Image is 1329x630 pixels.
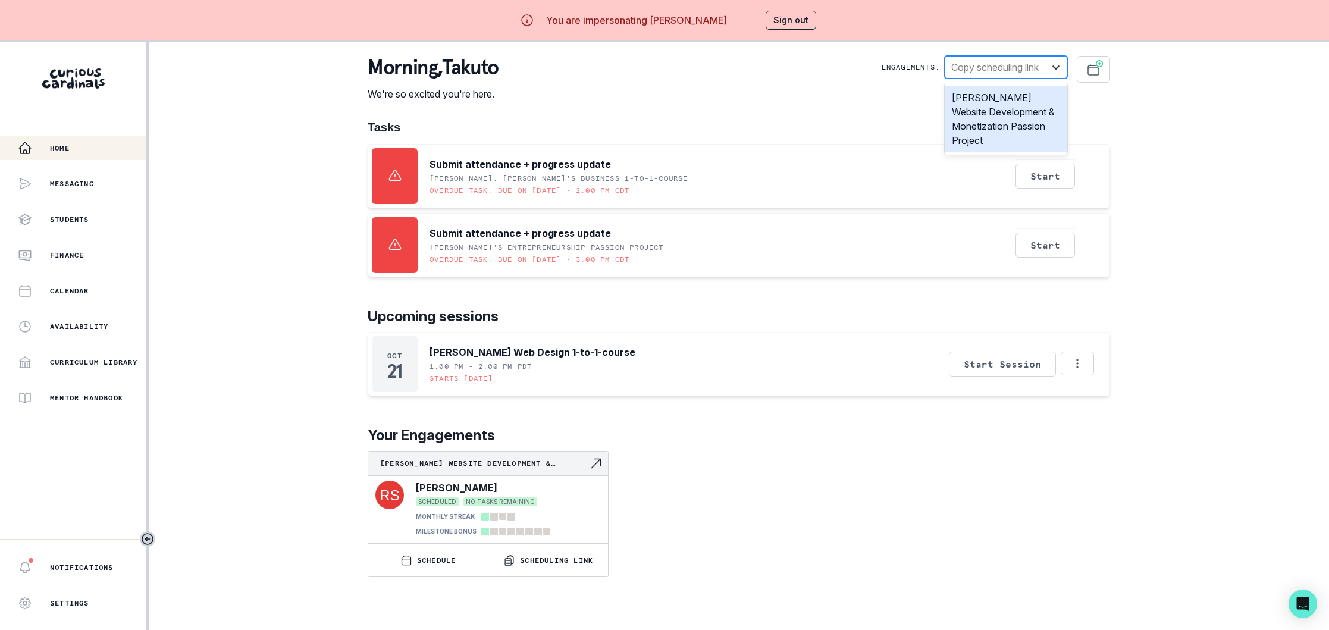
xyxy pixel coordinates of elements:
[368,306,1110,327] p: Upcoming sessions
[368,544,488,576] button: SCHEDULE
[589,456,603,471] svg: Navigate to engagement page
[50,393,123,403] p: Mentor Handbook
[520,556,593,565] p: Scheduling Link
[417,556,456,565] p: SCHEDULE
[430,226,611,240] p: Submit attendance + progress update
[50,563,114,572] p: Notifications
[387,351,402,361] p: Oct
[430,186,629,195] p: Overdue task: Due on [DATE] • 2:00 PM CDT
[1289,590,1317,618] div: Open Intercom Messenger
[1015,233,1075,258] button: Start
[416,481,497,495] p: [PERSON_NAME]
[50,215,89,224] p: Students
[50,322,108,331] p: Availability
[949,352,1056,377] button: Start Session
[368,425,1110,446] p: Your Engagements
[416,512,475,521] p: MONTHLY STREAK
[430,243,664,252] p: [PERSON_NAME]'s Entrepreneurship Passion Project
[430,345,635,359] p: [PERSON_NAME] Web Design 1-to-1-course
[766,11,816,30] button: Sign out
[430,362,532,371] p: 1:00 PM - 2:00 PM PDT
[430,374,493,383] p: Starts [DATE]
[140,531,155,547] button: Toggle sidebar
[50,358,138,367] p: Curriculum Library
[430,157,611,171] p: Submit attendance + progress update
[882,62,940,72] p: Engagements:
[387,365,402,377] p: 21
[50,179,94,189] p: Messaging
[416,497,459,506] span: SCHEDULED
[488,544,608,576] button: Scheduling Link
[546,13,727,27] p: You are impersonating [PERSON_NAME]
[50,143,70,153] p: Home
[1077,56,1110,83] button: Schedule Sessions
[50,250,84,260] p: Finance
[42,68,105,89] img: Curious Cardinals Logo
[368,120,1110,134] h1: Tasks
[380,459,589,468] p: [PERSON_NAME] Website Development & Monetization Passion Project
[50,286,89,296] p: Calendar
[1061,352,1094,375] button: Options
[1015,164,1075,189] button: Start
[945,86,1067,152] div: [PERSON_NAME] Website Development & Monetization Passion Project
[416,527,477,536] p: MILESTONE BONUS
[430,174,688,183] p: [PERSON_NAME], [PERSON_NAME]'s Business 1-to-1-course
[368,56,499,80] p: morning , Takuto
[50,598,89,608] p: Settings
[368,87,499,101] p: We're so excited you're here.
[368,452,608,538] a: [PERSON_NAME] Website Development & Monetization Passion ProjectNavigate to engagement page[PERSO...
[375,481,404,509] img: svg
[463,497,537,506] span: NO TASKS REMAINING
[430,255,629,264] p: Overdue task: Due on [DATE] • 3:00 PM CDT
